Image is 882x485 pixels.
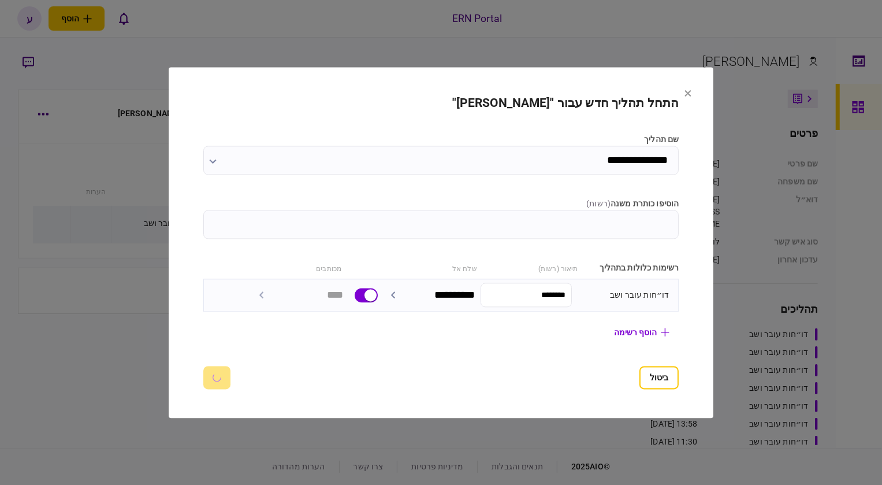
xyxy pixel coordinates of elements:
label: שם תהליך [203,134,679,146]
div: דו״חות עובר ושב [578,289,669,301]
button: הוסף רשימה [605,322,679,343]
div: תיאור (רשות) [483,262,578,274]
div: מכותבים [246,262,341,274]
div: רשימות כלולות בתהליך [584,262,679,274]
input: שם תהליך [203,146,679,175]
div: שלח אל [382,262,477,274]
label: הוסיפו כותרת משנה [203,198,679,210]
span: ( רשות ) [586,199,611,208]
button: ביטול [639,366,679,389]
input: הוסיפו כותרת משנה [203,210,679,239]
h2: התחל תהליך חדש עבור "[PERSON_NAME]" [203,96,679,110]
